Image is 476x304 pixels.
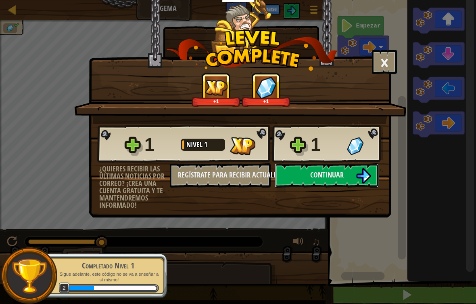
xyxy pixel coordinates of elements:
img: Gemas Ganadas [256,76,277,99]
button: Regístrate para recibir actualizaciones [170,163,271,188]
span: 1 [204,139,207,150]
div: +1 [193,98,239,104]
button: Continuar [275,163,379,188]
span: Continuar [310,170,344,180]
span: 2 [59,283,70,293]
span: Nivel [186,139,204,150]
img: XP Ganada [205,80,228,95]
div: Completado Nivel 1 [57,260,159,271]
div: 1 [144,132,176,158]
div: ¿Quieres recibir las últimas noticias por correo? ¡Crea una cuenta gratuita y te mantendremos inf... [99,165,170,209]
img: Continuar [356,168,371,184]
div: +1 [243,98,289,104]
img: XP Ganada [230,137,255,155]
p: Sigue adelante, este código no se va a enseñar a sí mismo! [57,271,159,283]
img: level_complete.png [165,30,338,71]
button: × [372,50,397,74]
div: 1 [311,132,342,158]
img: Gemas Ganadas [347,137,363,155]
img: trophy.png [11,258,48,294]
